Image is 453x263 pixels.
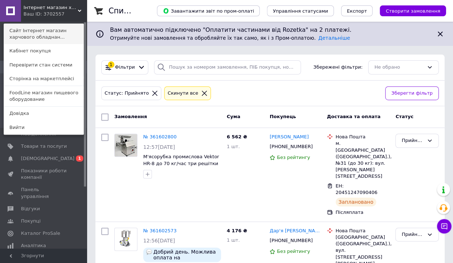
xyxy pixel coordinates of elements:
span: 6 562 ₴ [227,134,247,139]
span: Фільтри [115,64,135,71]
span: Покупець [269,114,296,119]
span: Доставка та оплата [327,114,380,119]
a: FoodLine магазин пищевого оборудование [4,86,84,106]
span: 1 шт. [227,144,240,149]
img: Фото товару [116,228,136,250]
span: 12:56[DATE] [143,238,175,243]
span: Товари та послуги [21,143,67,150]
div: 1 [108,61,114,68]
span: Без рейтингу [277,249,310,254]
span: Збережені фільтри: [313,64,362,71]
a: Сайт Інтернет магазин харчового обладнан... [4,24,84,44]
button: Чат з покупцем [437,219,451,233]
span: 1 [76,155,83,161]
span: 4 176 ₴ [227,228,247,233]
button: Управління статусами [267,5,334,16]
div: Заплановано [336,198,376,206]
span: Cума [227,114,240,119]
img: Фото товару [115,134,137,156]
h1: Список замовлень [108,7,182,15]
button: Завантажити звіт по пром-оплаті [157,5,260,16]
span: Без рейтингу [277,155,310,160]
button: Створити замовлення [380,5,446,16]
div: Нова Пошта [336,134,390,140]
div: Прийнято [401,231,424,238]
div: Ваш ID: 3702557 [23,11,54,17]
button: Зберегти фільтр [385,86,439,100]
a: Кабінет покупця [4,44,84,58]
span: Панель управління [21,186,67,199]
span: Покупці [21,218,40,224]
a: Вийти [4,121,84,134]
span: [DEMOGRAPHIC_DATA] [21,155,74,162]
span: Отримуйте нові замовлення та обробляйте їх так само, як і з Пром-оплатою. [110,35,350,41]
span: Аналітика [21,242,46,249]
span: Вам автоматично підключено "Оплатити частинами від Rozetka" на 2 платежі. [110,26,430,34]
a: Сторінка на маркетплейсі [4,72,84,86]
span: Статус [395,114,413,119]
div: м. [GEOGRAPHIC_DATA] ([GEOGRAPHIC_DATA].), №31 (до 30 кг): вул. [PERSON_NAME][STREET_ADDRESS] [336,140,390,180]
div: Післяплата [336,209,390,216]
a: Створити замовлення [372,8,446,13]
a: Довідка [4,107,84,120]
span: Показники роботи компанії [21,168,67,181]
div: Не обрано [374,64,424,71]
div: [PHONE_NUMBER] [268,142,314,151]
a: Фото товару [114,228,137,251]
span: Зберегти фільтр [391,90,432,97]
div: Статус: Прийнято [103,90,150,97]
a: Дар'я [PERSON_NAME] [269,228,321,234]
a: Детальніше [318,35,350,41]
a: [PERSON_NAME] [269,134,308,141]
span: 1 шт. [227,237,240,243]
a: Фото товару [114,134,137,157]
input: Пошук за номером замовлення, ПІБ покупця, номером телефону, Email, номером накладної [154,60,301,74]
span: Каталог ProSale [21,230,60,237]
span: Добрий день. Можлива оплата на розрухунковий рахунок від ТОВ? [153,249,218,260]
a: № 361602573 [143,228,176,233]
button: Експорт [341,5,373,16]
div: Нова Пошта [336,228,390,234]
span: ЕН: 20451247090406 [336,183,377,195]
span: Замовлення [114,114,147,119]
div: Прийнято [401,137,424,145]
a: Перевірити стан системи [4,58,84,72]
span: Експорт [347,8,367,14]
div: Cкинути все [166,90,200,97]
img: :speech_balloon: [146,249,152,255]
a: М'ясорубка промислова Vektor HR-8 до 70 кг/час три решітки [143,154,219,166]
span: Відгуки [21,206,40,212]
span: Управління статусами [273,8,328,14]
span: Створити замовлення [385,8,440,14]
span: Інтернет магазин харчового обладнання Proffood.com.ua [23,4,78,11]
div: [PHONE_NUMBER] [268,236,314,245]
a: № 361602800 [143,134,176,139]
span: Завантажити звіт по пром-оплаті [163,8,254,14]
span: 12:57[DATE] [143,144,175,150]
